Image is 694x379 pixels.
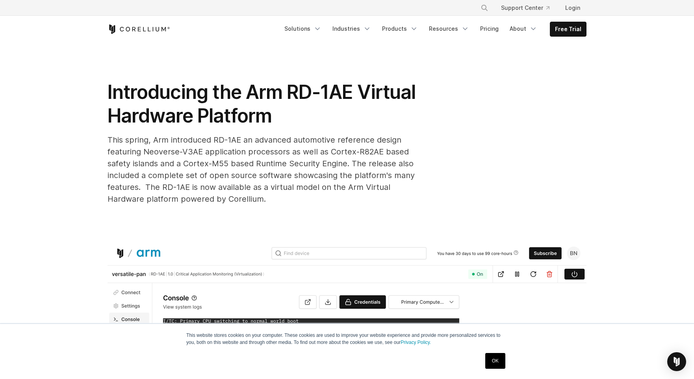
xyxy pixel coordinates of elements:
[667,352,686,371] div: Open Intercom Messenger
[505,22,542,36] a: About
[377,22,423,36] a: Products
[485,353,505,369] a: OK
[475,22,503,36] a: Pricing
[550,22,586,36] a: Free Trial
[280,22,326,36] a: Solutions
[424,22,474,36] a: Resources
[186,332,508,346] p: This website stores cookies on your computer. These cookies are used to improve your website expe...
[108,24,170,34] a: Corellium Home
[471,1,586,15] div: Navigation Menu
[108,80,416,127] span: Introducing the Arm RD-1AE Virtual Hardware Platform
[328,22,376,36] a: Industries
[108,135,415,204] span: This spring, Arm introduced RD-1AE an advanced automotive reference design featuring Neoverse-V3A...
[559,1,586,15] a: Login
[495,1,556,15] a: Support Center
[401,340,431,345] a: Privacy Policy.
[477,1,492,15] button: Search
[280,22,586,37] div: Navigation Menu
